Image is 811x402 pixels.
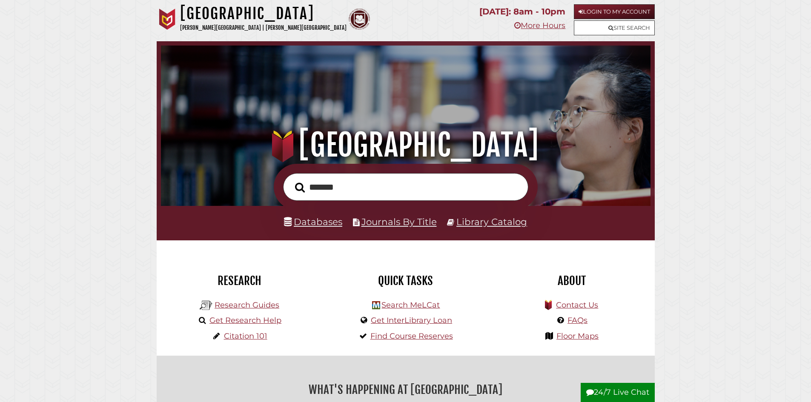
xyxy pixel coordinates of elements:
[180,4,347,23] h1: [GEOGRAPHIC_DATA]
[157,9,178,30] img: Calvin University
[372,301,380,309] img: Hekman Library Logo
[295,182,305,193] i: Search
[215,300,279,310] a: Research Guides
[349,9,370,30] img: Calvin Theological Seminary
[200,299,212,312] img: Hekman Library Logo
[567,316,587,325] a: FAQs
[180,23,347,33] p: [PERSON_NAME][GEOGRAPHIC_DATA] | [PERSON_NAME][GEOGRAPHIC_DATA]
[371,316,452,325] a: Get InterLibrary Loan
[173,126,638,164] h1: [GEOGRAPHIC_DATA]
[284,216,342,227] a: Databases
[479,4,565,19] p: [DATE]: 8am - 10pm
[514,21,565,30] a: More Hours
[224,331,267,341] a: Citation 101
[456,216,527,227] a: Library Catalog
[556,300,598,310] a: Contact Us
[370,331,453,341] a: Find Course Reserves
[329,274,482,288] h2: Quick Tasks
[574,4,655,19] a: Login to My Account
[381,300,440,310] a: Search MeLCat
[361,216,437,227] a: Journals By Title
[556,331,599,341] a: Floor Maps
[495,274,648,288] h2: About
[291,180,309,195] button: Search
[574,20,655,35] a: Site Search
[209,316,281,325] a: Get Research Help
[163,274,316,288] h2: Research
[163,380,648,399] h2: What's Happening at [GEOGRAPHIC_DATA]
